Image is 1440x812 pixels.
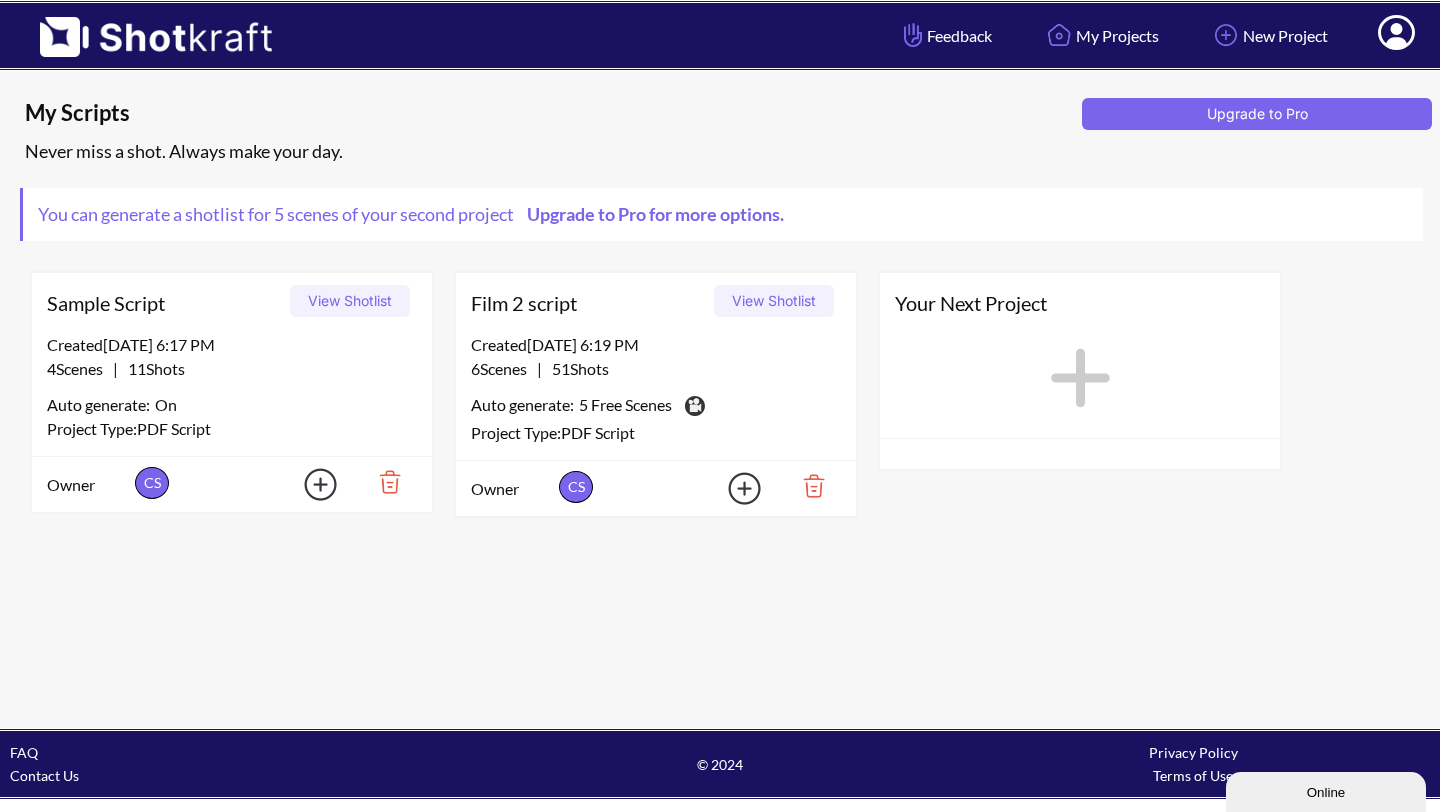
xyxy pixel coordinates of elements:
span: Feedback [899,24,992,47]
a: New Project [1194,9,1343,62]
div: Never miss a shot. Always make your day. [20,135,1430,168]
img: Add Icon [273,462,343,507]
button: View Shotlist [290,285,410,317]
span: CS [559,471,593,503]
span: 5 Free Scenes [579,393,672,421]
span: 51 Shots [542,359,609,378]
span: | [471,357,609,381]
img: Camera Icon [680,391,708,421]
div: Project Type: PDF Script [47,417,417,441]
div: Privacy Policy [957,741,1430,764]
span: You can generate a shotlist for [23,188,809,241]
img: Hand Icon [899,18,927,52]
span: Auto generate: [471,393,579,421]
span: On [155,393,177,417]
span: Your Next Project [895,288,1265,318]
div: Created [DATE] 6:19 PM [471,333,841,357]
div: Project Type: PDF Script [471,421,841,445]
span: Owner [471,477,554,501]
a: My Projects [1027,9,1174,62]
span: Sample Script [47,288,283,318]
span: 4 Scenes [47,359,113,378]
span: 6 Scenes [471,359,537,378]
span: 11 Shots [118,359,185,378]
span: | [47,357,185,381]
span: My Scripts [25,98,1075,128]
span: Owner [47,473,130,497]
span: CS [135,467,169,499]
img: Home Icon [1042,18,1076,52]
span: 5 scenes of your second project [271,203,514,225]
a: Upgrade to Pro for more options. [514,203,794,225]
span: Auto generate: [47,393,155,417]
button: View Shotlist [714,285,834,317]
div: Terms of Use [957,764,1430,787]
a: Contact Us [10,767,79,784]
a: FAQ [10,744,38,761]
img: Add Icon [1209,18,1243,52]
button: Upgrade to Pro [1082,98,1432,130]
span: Film 2 script [471,288,707,318]
img: Trash Icon [772,469,841,503]
iframe: chat widget [1226,768,1430,812]
img: Trash Icon [348,465,417,499]
div: Created [DATE] 6:17 PM [47,333,417,357]
img: Add Icon [697,466,767,511]
span: © 2024 [483,753,956,776]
